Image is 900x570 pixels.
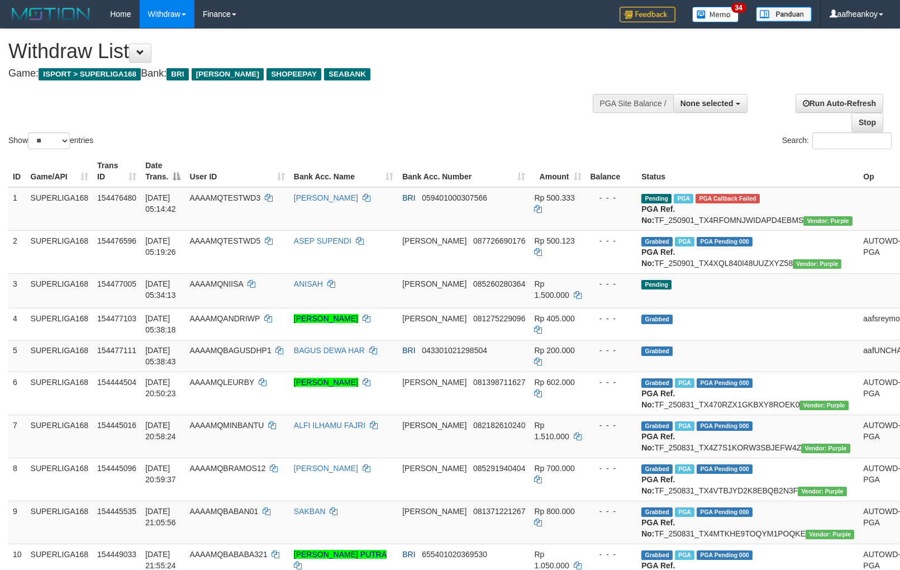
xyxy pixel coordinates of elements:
div: - - - [591,420,633,431]
span: Copy 043301021298504 to clipboard [422,346,487,355]
span: 34 [731,3,746,13]
td: 8 [8,458,26,501]
span: AAAAMQTESTWD3 [189,193,260,202]
span: [PERSON_NAME] [402,314,466,323]
span: PGA Error [696,194,759,203]
td: TF_250901_TX4XQL840I48UUZXYZ58 [637,230,859,273]
th: Amount: activate to sort column ascending [530,155,585,187]
h4: Game: Bank: [8,68,589,79]
b: PGA Ref. No: [641,518,675,538]
span: [DATE] 05:38:43 [145,346,176,366]
div: - - - [591,506,633,517]
td: SUPERLIGA168 [26,230,93,273]
span: Rp 500.333 [534,193,574,202]
td: 5 [8,340,26,372]
td: 3 [8,273,26,308]
span: ISPORT > SUPERLIGA168 [39,68,141,80]
a: ASEP SUPENDI [294,236,351,245]
span: [DATE] 05:14:42 [145,193,176,213]
span: [PERSON_NAME] [402,236,466,245]
span: [DATE] 21:05:56 [145,507,176,527]
span: 154449033 [97,550,136,559]
a: [PERSON_NAME] PUTRA [294,550,387,559]
td: 7 [8,415,26,458]
span: 154445016 [97,421,136,430]
td: 6 [8,372,26,415]
a: Stop [851,113,883,132]
td: SUPERLIGA168 [26,187,93,231]
span: Copy 081398711627 to clipboard [473,378,525,387]
span: Marked by aafmaleo [674,194,693,203]
span: Copy 081371221267 to clipboard [473,507,525,516]
span: PGA Pending [697,507,753,517]
span: AAAAMQBABAN01 [189,507,258,516]
a: [PERSON_NAME] [294,378,358,387]
span: Grabbed [641,421,673,431]
span: [DATE] 05:38:18 [145,314,176,334]
span: Vendor URL: https://trx4.1velocity.biz [799,401,848,410]
span: AAAAMQBAGUSDHP1 [189,346,271,355]
span: AAAAMQBABABA321 [189,550,267,559]
span: [PERSON_NAME] [402,421,466,430]
label: Show entries [8,132,93,149]
span: AAAAMQMINBANTU [189,421,264,430]
td: 2 [8,230,26,273]
div: - - - [591,345,633,356]
span: PGA Pending [697,550,753,560]
span: [DATE] 20:59:37 [145,464,176,484]
td: TF_250831_TX470RZX1GKBXY8ROEK0 [637,372,859,415]
span: Copy 081275229096 to clipboard [473,314,525,323]
span: Vendor URL: https://trx4.1velocity.biz [798,487,846,496]
span: Vendor URL: https://trx4.1velocity.biz [793,259,841,269]
span: [DATE] 20:50:23 [145,378,176,398]
span: 154444504 [97,378,136,387]
img: MOTION_logo.png [8,6,93,22]
span: SHOPEEPAY [266,68,321,80]
td: 1 [8,187,26,231]
span: Grabbed [641,507,673,517]
span: PGA Pending [697,378,753,388]
div: - - - [591,235,633,246]
th: ID [8,155,26,187]
span: Rp 1.500.000 [534,279,569,300]
th: Status [637,155,859,187]
b: PGA Ref. No: [641,205,675,225]
span: Rp 602.000 [534,378,574,387]
h1: Withdraw List [8,40,589,63]
span: Copy 087726690176 to clipboard [473,236,525,245]
a: ANISAH [294,279,323,288]
img: panduan.png [756,7,812,22]
span: Rp 700.000 [534,464,574,473]
span: Grabbed [641,237,673,246]
span: [PERSON_NAME] [402,464,466,473]
a: ALFI ILHAMU FAJRI [294,421,365,430]
span: Marked by aafheankoy [675,550,694,560]
span: PGA Pending [697,421,753,431]
span: 154477005 [97,279,136,288]
input: Search: [812,132,892,149]
span: [PERSON_NAME] [402,507,466,516]
a: [PERSON_NAME] [294,464,358,473]
td: TF_250831_TX4VTBJYD2K8EBQB2N3F [637,458,859,501]
div: - - - [591,192,633,203]
td: SUPERLIGA168 [26,340,93,372]
b: PGA Ref. No: [641,389,675,409]
img: Button%20Memo.svg [692,7,739,22]
td: TF_250831_TX4Z7S1KORW3SBJEFW4Z [637,415,859,458]
span: 154476596 [97,236,136,245]
span: [PERSON_NAME] [402,279,466,288]
span: Vendor URL: https://trx4.1velocity.biz [803,216,852,226]
span: [DATE] 20:58:24 [145,421,176,441]
td: SUPERLIGA168 [26,308,93,340]
th: Bank Acc. Number: activate to sort column ascending [398,155,530,187]
span: Copy 085260280364 to clipboard [473,279,525,288]
span: 154476480 [97,193,136,202]
a: BAGUS DEWA HAR [294,346,365,355]
span: Copy 085291940404 to clipboard [473,464,525,473]
th: User ID: activate to sort column ascending [185,155,289,187]
div: - - - [591,549,633,560]
span: AAAAMQBRAMOS12 [189,464,265,473]
span: AAAAMQTESTWD5 [189,236,260,245]
span: Rp 200.000 [534,346,574,355]
a: [PERSON_NAME] [294,193,358,202]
